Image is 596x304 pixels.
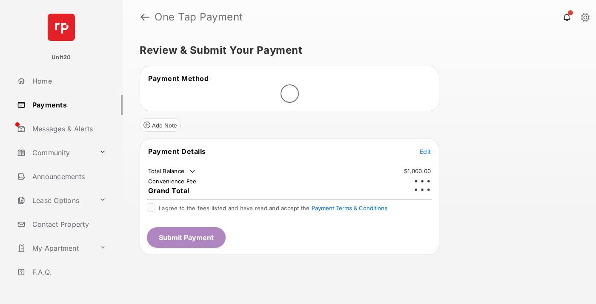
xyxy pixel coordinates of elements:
[420,148,431,155] span: Edit
[14,238,96,258] a: My Apartment
[148,177,197,185] td: Convenience Fee
[148,167,197,176] td: Total Balance
[14,71,123,91] a: Home
[420,147,431,156] button: Edit
[148,186,189,195] span: Grand Total
[14,142,96,163] a: Community
[312,205,387,211] button: I agree to the fees listed and have read and accept the
[48,14,75,41] img: svg+xml;base64,PHN2ZyB4bWxucz0iaHR0cDovL3d3dy53My5vcmcvMjAwMC9zdmciIHdpZHRoPSI2NCIgaGVpZ2h0PSI2NC...
[148,147,206,156] span: Payment Details
[159,205,387,211] span: I agree to the fees listed and have read and accept the
[52,53,71,62] p: Unit20
[14,262,123,282] a: F.A.Q.
[14,166,123,187] a: Announcements
[404,167,431,175] td: $1,000.00
[14,95,123,115] a: Payments
[140,45,572,55] h5: Review & Submit Your Payment
[14,119,123,139] a: Messages & Alerts
[140,118,181,132] button: Add Note
[14,214,123,235] a: Contact Property
[14,190,96,211] a: Lease Options
[147,227,226,248] button: Submit Payment
[148,74,209,83] span: Payment Method
[155,12,243,22] strong: One Tap Payment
